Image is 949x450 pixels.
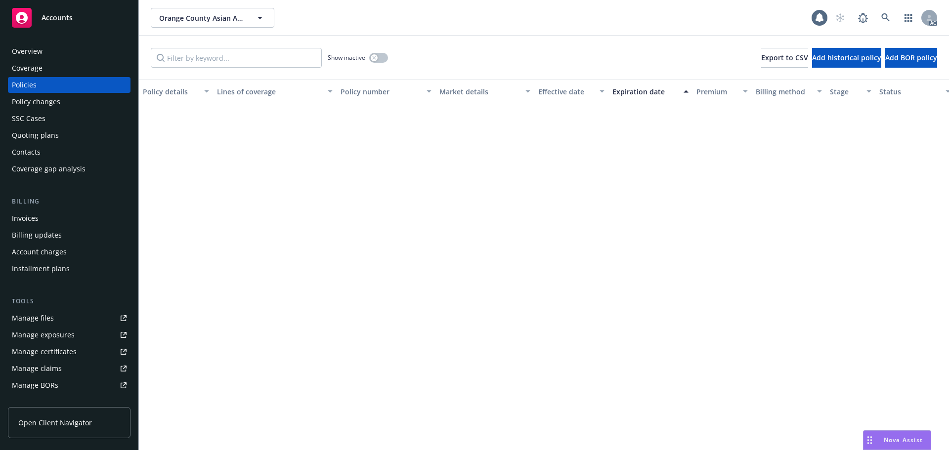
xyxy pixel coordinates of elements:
[8,60,130,76] a: Coverage
[12,244,67,260] div: Account charges
[830,86,861,97] div: Stage
[341,86,421,97] div: Policy number
[12,394,87,410] div: Summary of insurance
[12,144,41,160] div: Contacts
[8,261,130,277] a: Installment plans
[8,310,130,326] a: Manage files
[8,197,130,206] div: Billing
[899,8,918,28] a: Switch app
[863,431,876,450] div: Drag to move
[830,8,850,28] a: Start snowing
[761,53,808,62] span: Export to CSV
[143,86,198,97] div: Policy details
[12,94,60,110] div: Policy changes
[761,48,808,68] button: Export to CSV
[8,111,130,126] a: SSC Cases
[863,430,931,450] button: Nova Assist
[213,80,337,103] button: Lines of coverage
[8,394,130,410] a: Summary of insurance
[42,14,73,22] span: Accounts
[885,53,937,62] span: Add BOR policy
[328,53,365,62] span: Show inactive
[8,127,130,143] a: Quoting plans
[884,436,923,444] span: Nova Assist
[8,4,130,32] a: Accounts
[151,8,274,28] button: Orange County Asian And Pacific Islander Community Alliance, Inc.
[139,80,213,103] button: Policy details
[756,86,811,97] div: Billing method
[812,48,881,68] button: Add historical policy
[8,296,130,306] div: Tools
[151,48,322,68] input: Filter by keyword...
[8,94,130,110] a: Policy changes
[12,77,37,93] div: Policies
[217,86,322,97] div: Lines of coverage
[12,127,59,143] div: Quoting plans
[12,361,62,376] div: Manage claims
[12,227,62,243] div: Billing updates
[8,361,130,376] a: Manage claims
[159,13,245,23] span: Orange County Asian And Pacific Islander Community Alliance, Inc.
[12,327,75,343] div: Manage exposures
[8,210,130,226] a: Invoices
[879,86,940,97] div: Status
[12,261,70,277] div: Installment plans
[18,417,92,428] span: Open Client Navigator
[12,43,43,59] div: Overview
[826,80,875,103] button: Stage
[812,53,881,62] span: Add historical policy
[8,344,130,360] a: Manage certificates
[534,80,608,103] button: Effective date
[853,8,873,28] a: Report a Bug
[692,80,752,103] button: Premium
[876,8,896,28] a: Search
[12,210,39,226] div: Invoices
[12,111,45,126] div: SSC Cases
[612,86,678,97] div: Expiration date
[12,161,86,177] div: Coverage gap analysis
[608,80,692,103] button: Expiration date
[885,48,937,68] button: Add BOR policy
[8,77,130,93] a: Policies
[8,377,130,393] a: Manage BORs
[8,327,130,343] a: Manage exposures
[12,344,77,360] div: Manage certificates
[8,144,130,160] a: Contacts
[696,86,737,97] div: Premium
[435,80,534,103] button: Market details
[12,60,43,76] div: Coverage
[8,227,130,243] a: Billing updates
[8,161,130,177] a: Coverage gap analysis
[12,377,58,393] div: Manage BORs
[8,43,130,59] a: Overview
[439,86,519,97] div: Market details
[752,80,826,103] button: Billing method
[8,244,130,260] a: Account charges
[12,310,54,326] div: Manage files
[337,80,435,103] button: Policy number
[538,86,594,97] div: Effective date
